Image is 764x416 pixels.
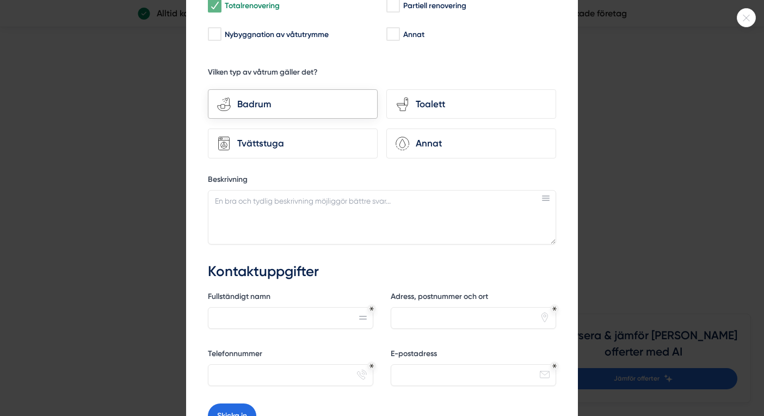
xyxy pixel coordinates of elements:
div: Obligatoriskt [369,364,374,368]
div: Obligatoriskt [552,364,557,368]
div: Obligatoriskt [369,307,374,311]
input: Nybyggnation av våtutrymme [208,29,220,40]
input: Totalrenovering [208,1,220,11]
label: Adress, postnummer och ort [391,291,556,305]
label: E-postadress [391,348,556,362]
div: Obligatoriskt [552,307,557,311]
input: Partiell renovering [386,1,399,11]
h5: Vilken typ av våtrum gäller det? [208,67,318,81]
label: Fullständigt namn [208,291,373,305]
input: Annat [386,29,399,40]
label: Telefonnummer [208,348,373,362]
label: Beskrivning [208,174,556,188]
h3: Kontaktuppgifter [208,262,556,282]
